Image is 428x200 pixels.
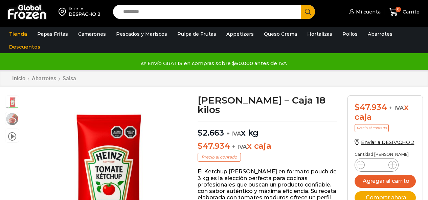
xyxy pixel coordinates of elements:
a: Pescados y Mariscos [113,28,171,40]
span: + IVA [389,105,404,111]
span: $ [355,102,360,112]
span: ketchup heinz [5,96,19,109]
a: Descuentos [6,40,44,53]
nav: Breadcrumb [12,75,76,82]
img: address-field-icon.svg [59,6,69,18]
span: $ [198,128,203,138]
p: x caja [198,141,337,151]
div: x caja [355,103,416,122]
input: Product quantity [370,160,383,170]
span: Mi cuenta [354,8,381,15]
a: Inicio [12,75,26,82]
p: x kg [198,121,337,138]
a: Hortalizas [304,28,336,40]
span: + IVA [226,130,241,137]
a: Tienda [6,28,30,40]
p: Cantidad [PERSON_NAME] [355,152,416,157]
p: Precio al contado [198,153,241,162]
bdi: 47.934 [198,141,230,151]
a: Pollos [339,28,361,40]
bdi: 2.663 [198,128,224,138]
a: Pulpa de Frutas [174,28,220,40]
a: Enviar a DESPACHO 2 [355,139,414,145]
button: Search button [301,5,315,19]
div: DESPACHO 2 [69,11,100,18]
bdi: 47.934 [355,102,387,112]
span: Carrito [401,8,420,15]
h1: [PERSON_NAME] – Caja 18 kilos [198,95,337,114]
a: Papas Fritas [34,28,71,40]
span: $ [198,141,203,151]
a: Queso Crema [261,28,300,40]
a: Abarrotes [31,75,57,82]
span: 0 [396,7,401,12]
button: Agregar al carrito [355,175,416,188]
a: 0 Carrito [387,4,421,20]
a: Salsa [62,75,76,82]
div: Enviar a [69,6,100,11]
span: + IVA [232,143,247,150]
span: Enviar a DESPACHO 2 [361,139,414,145]
a: Abarrotes [364,28,396,40]
a: Mi cuenta [347,5,381,19]
span: ketchup [5,112,19,126]
p: Precio al contado [355,124,389,132]
a: Camarones [75,28,109,40]
a: Appetizers [223,28,257,40]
